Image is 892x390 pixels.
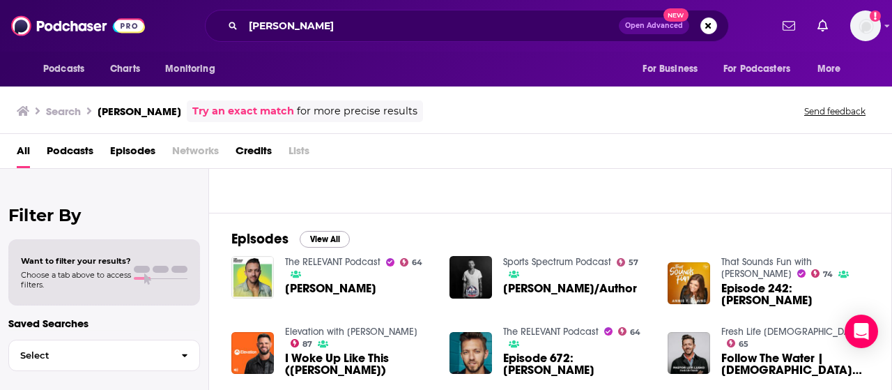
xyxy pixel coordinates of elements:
a: EpisodesView All [231,230,350,248]
a: Podcasts [47,140,93,168]
img: Levi Lusko - Pastor/Author [449,256,492,299]
h2: Episodes [231,230,289,248]
span: Follow The Water | [DEMOGRAPHIC_DATA] [PERSON_NAME] [721,352,869,376]
span: Monitoring [165,59,215,79]
button: open menu [808,56,859,82]
span: Networks [172,140,219,168]
a: Episode 672: Levi Lusko [503,352,651,376]
span: Episode 672: [PERSON_NAME] [503,352,651,376]
p: Saved Searches [8,317,200,330]
a: Elevation with Steven Furtick [285,326,417,338]
span: 87 [302,341,312,347]
button: Select [8,340,200,371]
img: Follow The Water | Pastor Levi Lusko [668,332,710,375]
button: Show profile menu [850,10,881,41]
a: The RELEVANT Podcast [285,256,380,268]
a: The RELEVANT Podcast [503,326,599,338]
span: [PERSON_NAME]/Author [503,283,637,294]
img: Podchaser - Follow, Share and Rate Podcasts [11,13,145,39]
button: Open AdvancedNew [619,17,689,34]
span: Lists [289,140,309,168]
span: Podcasts [43,59,84,79]
a: That Sounds Fun with Annie F. Downs [721,256,812,280]
img: Episode 672: Levi Lusko [449,332,492,375]
a: I Woke Up Like This (Levi Lusko) [285,352,433,376]
span: 65 [739,341,748,347]
button: open menu [33,56,102,82]
a: 57 [617,258,639,267]
span: Charts [110,59,140,79]
span: Choose a tab above to access filters. [21,270,131,290]
h3: Search [46,105,81,118]
a: Try an exact match [192,103,294,119]
a: Show notifications dropdown [812,14,833,38]
span: Open Advanced [625,22,683,29]
a: Show notifications dropdown [777,14,801,38]
img: Levi Lusko [231,256,274,299]
button: open menu [633,56,715,82]
a: Charts [101,56,148,82]
a: Follow The Water | Pastor Levi Lusko [721,352,869,376]
button: View All [300,231,350,248]
a: 64 [618,327,641,336]
span: for more precise results [297,103,417,119]
span: For Podcasters [723,59,790,79]
span: 74 [823,271,833,278]
span: I Woke Up Like This ([PERSON_NAME]) [285,352,433,376]
input: Search podcasts, credits, & more... [243,15,619,37]
a: 74 [811,269,833,278]
span: Select [9,351,170,360]
button: Send feedback [800,105,870,117]
button: open menu [714,56,810,82]
div: Open Intercom Messenger [845,315,878,348]
a: Episode 242: Levi Lusko [721,283,869,306]
img: Episode 242: Levi Lusko [668,262,710,305]
span: Want to filter your results? [21,256,131,266]
span: 64 [630,329,640,336]
div: Search podcasts, credits, & more... [205,10,729,42]
img: I Woke Up Like This (Levi Lusko) [231,332,274,375]
a: Fresh Life Church [721,326,861,338]
h3: [PERSON_NAME] [98,105,181,118]
a: Episodes [110,140,155,168]
a: All [17,140,30,168]
h2: Filter By [8,205,200,225]
a: 64 [400,258,423,267]
a: Credits [236,140,272,168]
span: [PERSON_NAME] [285,283,376,294]
span: Episode 242: [PERSON_NAME] [721,283,869,306]
a: 87 [291,339,313,347]
span: 64 [412,260,422,266]
button: open menu [155,56,233,82]
a: Levi Lusko [285,283,376,294]
span: For Business [643,59,698,79]
span: 57 [629,260,638,266]
img: User Profile [850,10,881,41]
svg: Add a profile image [870,10,881,22]
a: 65 [727,339,749,347]
a: Levi Lusko - Pastor/Author [503,283,637,294]
a: Sports Spectrum Podcast [503,256,611,268]
span: More [817,59,841,79]
span: New [663,8,689,22]
span: Logged in as sVanCleve [850,10,881,41]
